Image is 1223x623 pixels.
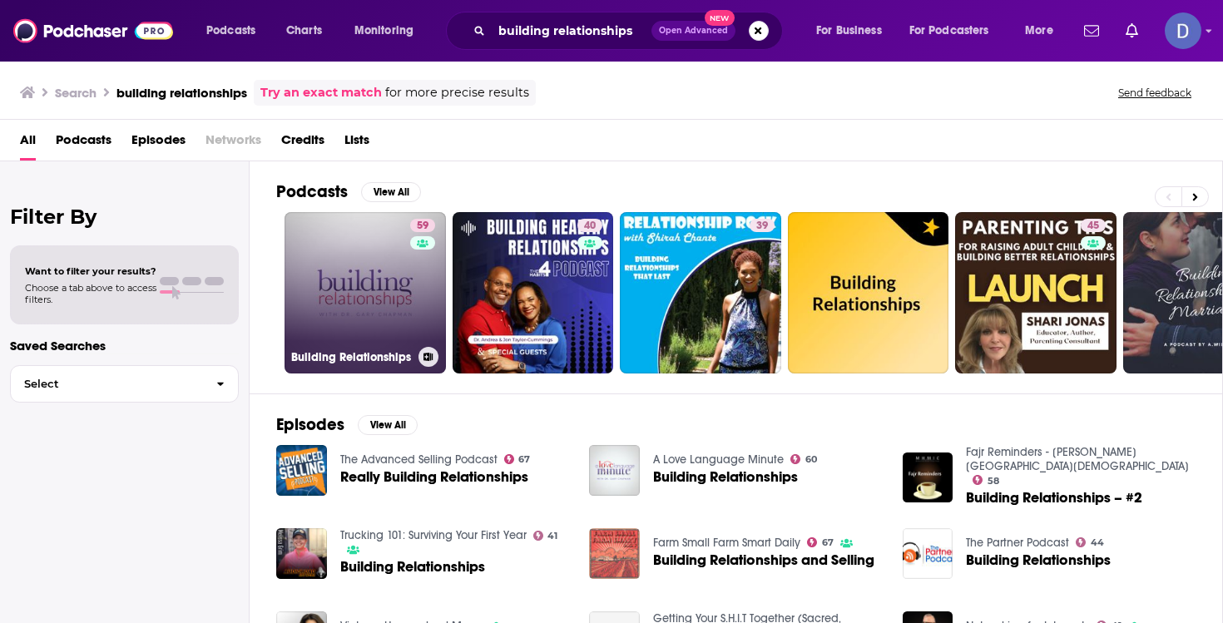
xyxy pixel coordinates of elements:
[816,19,882,42] span: For Business
[790,454,817,464] a: 60
[20,126,36,161] a: All
[1113,86,1196,100] button: Send feedback
[756,218,768,235] span: 39
[1091,539,1104,546] span: 44
[462,12,799,50] div: Search podcasts, credits, & more...
[55,85,97,101] h3: Search
[206,19,255,42] span: Podcasts
[385,83,529,102] span: for more precise results
[286,19,322,42] span: Charts
[653,470,798,484] a: Building Relationships
[909,19,989,42] span: For Podcasters
[903,452,953,503] img: Building Relationships – #2
[344,126,369,161] a: Lists
[705,10,735,26] span: New
[25,265,156,277] span: Want to filter your results?
[10,205,239,229] h2: Filter By
[276,528,327,579] img: Building Relationships
[620,212,781,373] a: 39
[417,218,428,235] span: 59
[955,212,1117,373] a: 45
[966,491,1142,505] span: Building Relationships – #2
[589,445,640,496] img: Building Relationships
[966,536,1069,550] a: The Partner Podcast
[807,537,834,547] a: 67
[504,454,531,464] a: 67
[340,528,527,542] a: Trucking 101: Surviving Your First Year
[903,528,953,579] img: Building Relationships
[1076,537,1104,547] a: 44
[651,21,735,41] button: Open AdvancedNew
[966,445,1189,473] a: Fajr Reminders - Mahmood Habib Masjid and Islamic Center
[10,338,239,354] p: Saved Searches
[13,15,173,47] img: Podchaser - Follow, Share and Rate Podcasts
[291,350,412,364] h3: Building Relationships
[988,477,999,485] span: 58
[492,17,651,44] input: Search podcasts, credits, & more...
[805,456,817,463] span: 60
[584,218,596,235] span: 40
[276,181,421,202] a: PodcastsView All
[589,528,640,579] img: Building Relationships and Selling
[973,475,999,485] a: 58
[116,85,247,101] h3: building relationships
[1081,219,1106,232] a: 45
[358,415,418,435] button: View All
[653,553,874,567] a: Building Relationships and Selling
[453,212,614,373] a: 40
[340,470,528,484] a: Really Building Relationships
[131,126,186,161] a: Episodes
[56,126,111,161] a: Podcasts
[653,452,784,467] a: A Love Language Minute
[281,126,324,161] a: Credits
[1013,17,1074,44] button: open menu
[276,445,327,496] img: Really Building Relationships
[1025,19,1053,42] span: More
[25,282,156,305] span: Choose a tab above to access filters.
[899,17,1013,44] button: open menu
[340,560,485,574] a: Building Relationships
[205,126,261,161] span: Networks
[354,19,413,42] span: Monitoring
[653,536,800,550] a: Farm Small Farm Smart Daily
[547,532,557,540] span: 41
[260,83,382,102] a: Try an exact match
[518,456,530,463] span: 67
[533,531,558,541] a: 41
[275,17,332,44] a: Charts
[1087,218,1099,235] span: 45
[195,17,277,44] button: open menu
[1165,12,1201,49] button: Show profile menu
[805,17,903,44] button: open menu
[361,182,421,202] button: View All
[577,219,602,232] a: 40
[276,414,418,435] a: EpisodesView All
[410,219,435,232] a: 59
[285,212,446,373] a: 59Building Relationships
[822,539,834,546] span: 67
[276,414,344,435] h2: Episodes
[1165,12,1201,49] img: User Profile
[11,378,203,389] span: Select
[966,553,1111,567] a: Building Relationships
[10,365,239,403] button: Select
[1119,17,1145,45] a: Show notifications dropdown
[659,27,728,35] span: Open Advanced
[1077,17,1106,45] a: Show notifications dropdown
